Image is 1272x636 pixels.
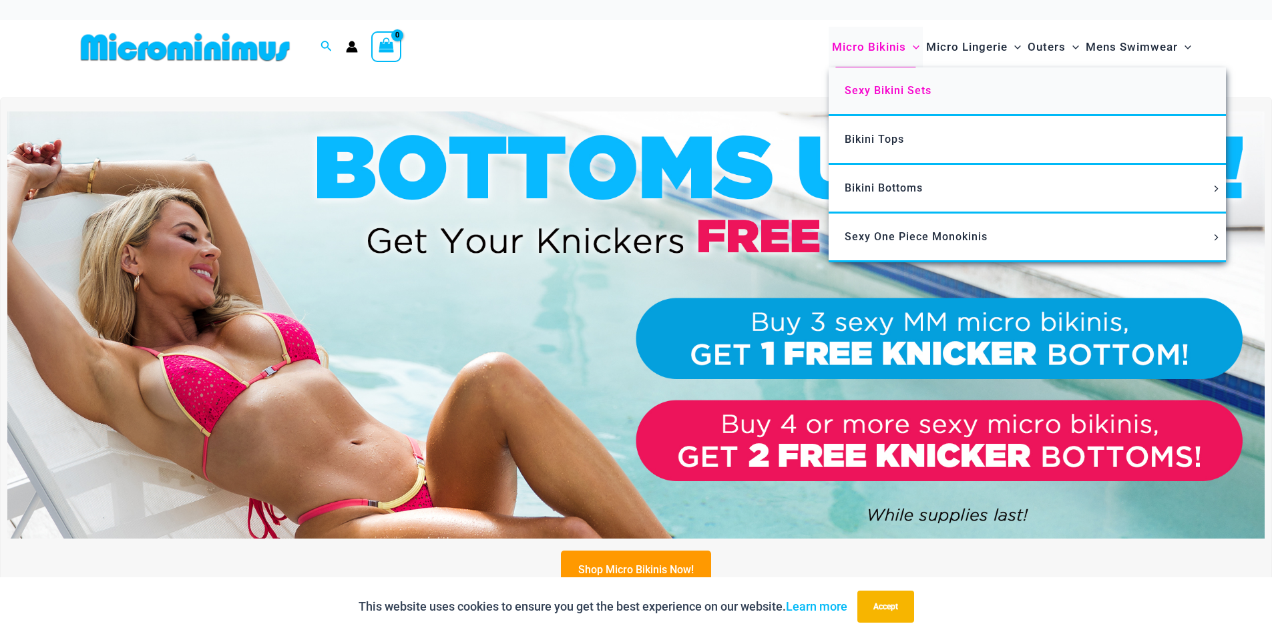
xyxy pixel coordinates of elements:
a: OutersMenu ToggleMenu Toggle [1024,27,1082,67]
span: Bikini Tops [845,133,904,145]
a: Account icon link [346,41,358,53]
span: Sexy One Piece Monokinis [845,230,988,243]
button: Accept [857,591,914,623]
a: Bikini Tops [829,116,1226,165]
span: Menu Toggle [1008,30,1021,64]
a: View Shopping Cart, empty [371,31,402,62]
span: Micro Bikinis [832,30,906,64]
a: Search icon link [321,39,333,55]
span: Bikini Bottoms [845,182,923,194]
span: Menu Toggle [1209,186,1223,192]
img: MM SHOP LOGO FLAT [75,32,295,62]
span: Menu Toggle [1066,30,1079,64]
span: Mens Swimwear [1086,30,1178,64]
span: Menu Toggle [1178,30,1191,64]
a: Shop Micro Bikinis Now! [561,551,711,589]
a: Learn more [786,599,847,613]
p: This website uses cookies to ensure you get the best experience on our website. [359,597,847,617]
a: Micro LingerieMenu ToggleMenu Toggle [923,27,1024,67]
span: Menu Toggle [1209,234,1223,241]
nav: Site Navigation [827,25,1197,69]
a: Sexy Bikini Sets [829,67,1226,116]
a: Sexy One Piece MonokinisMenu ToggleMenu Toggle [829,214,1226,262]
img: Buy 3 or 4 Bikinis Get Free Knicker Promo [7,111,1265,539]
a: Mens SwimwearMenu ToggleMenu Toggle [1082,27,1195,67]
span: Micro Lingerie [926,30,1008,64]
a: Micro BikinisMenu ToggleMenu Toggle [829,27,923,67]
span: Menu Toggle [906,30,919,64]
a: Bikini BottomsMenu ToggleMenu Toggle [829,165,1226,214]
span: Outers [1028,30,1066,64]
span: Sexy Bikini Sets [845,84,931,97]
